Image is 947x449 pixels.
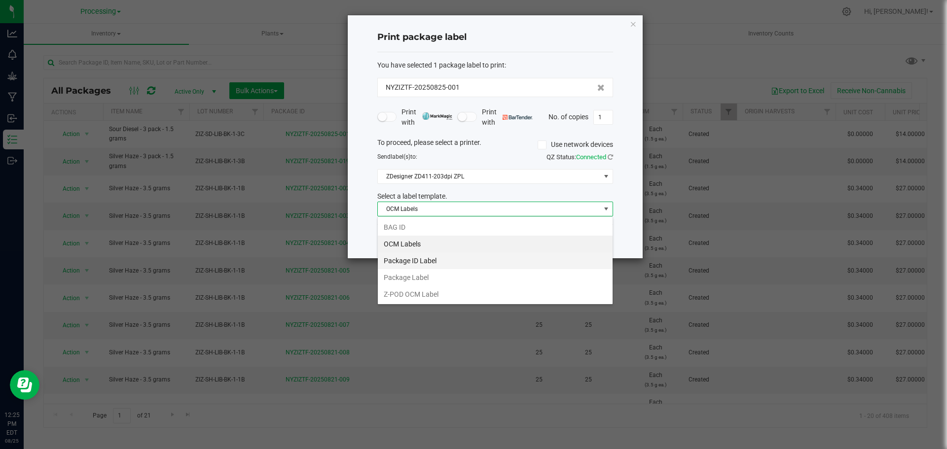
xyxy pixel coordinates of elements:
[548,112,588,120] span: No. of copies
[546,153,613,161] span: QZ Status:
[503,115,533,120] img: bartender.png
[377,60,613,70] div: :
[377,61,505,69] span: You have selected 1 package label to print
[370,138,620,152] div: To proceed, please select a printer.
[370,191,620,202] div: Select a label template.
[378,286,613,303] li: Z-POD OCM Label
[422,112,452,120] img: mark_magic_cybra.png
[538,139,613,150] label: Use network devices
[378,252,613,269] li: Package ID Label
[377,153,417,160] span: Send to:
[391,153,410,160] span: label(s)
[482,107,533,128] span: Print with
[378,202,600,216] span: OCM Labels
[378,269,613,286] li: Package Label
[10,370,39,400] iframe: Resource center
[386,82,460,93] span: NYZIZTF-20250825-001
[378,219,613,236] li: BAG ID
[401,107,452,128] span: Print with
[378,236,613,252] li: OCM Labels
[378,170,600,183] span: ZDesigner ZD411-203dpi ZPL
[576,153,606,161] span: Connected
[377,31,613,44] h4: Print package label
